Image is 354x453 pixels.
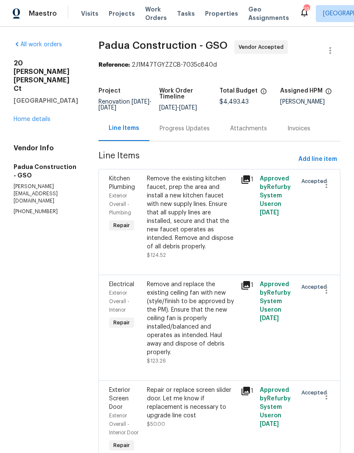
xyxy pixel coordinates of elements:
[109,387,130,410] span: Exterior Screen Door
[147,422,165,427] span: $50.00
[98,99,152,111] span: -
[147,174,236,251] div: Remove the existing kitchen faucet, prep the area and install a new kitchen faucet with new suppl...
[109,281,134,287] span: Electrical
[109,413,138,435] span: Exterior Overall - Interior Door
[29,9,57,18] span: Maestro
[260,387,291,427] span: Approved by Refurby System User on
[109,290,129,312] span: Exterior Overall - Interior
[98,61,340,69] div: 2J1M47TGYZZCB-7035c840d
[110,441,133,450] span: Repair
[98,105,116,111] span: [DATE]
[219,88,258,94] h5: Total Budget
[248,5,289,22] span: Geo Assignments
[98,152,295,167] span: Line Items
[260,281,291,321] span: Approved by Refurby System User on
[301,177,330,186] span: Accepted
[280,88,323,94] h5: Assigned HPM
[14,42,62,48] a: All work orders
[109,193,131,215] span: Exterior Overall - Plumbing
[325,88,332,99] span: The hpm assigned to this work order.
[177,11,195,17] span: Tasks
[159,105,177,111] span: [DATE]
[145,5,167,22] span: Work Orders
[205,9,238,18] span: Properties
[260,176,291,216] span: Approved by Refurby System User on
[147,253,166,258] span: $124.52
[260,315,279,321] span: [DATE]
[14,183,78,205] p: [PERSON_NAME][EMAIL_ADDRESS][DOMAIN_NAME]
[98,88,121,94] h5: Project
[98,40,228,51] span: Padua Construction - GSO
[14,163,78,180] h5: Padua Construction - GSO
[241,174,254,185] div: 1
[241,280,254,290] div: 1
[260,88,267,99] span: The total cost of line items that have been proposed by Opendoor. This sum includes line items th...
[239,43,287,51] span: Vendor Accepted
[241,386,254,396] div: 1
[14,96,78,105] h5: [GEOGRAPHIC_DATA]
[14,208,78,215] p: [PHONE_NUMBER]
[109,124,139,132] div: Line Items
[260,421,279,427] span: [DATE]
[81,9,98,18] span: Visits
[147,358,166,363] span: $123.26
[301,283,330,291] span: Accepted
[14,144,78,152] h4: Vendor Info
[219,99,249,105] span: $4,493.43
[14,59,78,93] h2: 20 [PERSON_NAME] [PERSON_NAME] Ct
[147,386,236,420] div: Repair or replace screen slider door. Let me know if replacement is necessary to upgrade line cost
[301,388,330,397] span: Accepted
[287,124,310,133] div: Invoices
[179,105,197,111] span: [DATE]
[147,280,236,357] div: Remove and replace the existing ceiling fan with new (style/finish to be approved by the PM). Ens...
[159,105,197,111] span: -
[98,99,152,111] span: Renovation
[160,124,210,133] div: Progress Updates
[230,124,267,133] div: Attachments
[298,154,337,165] span: Add line item
[280,99,341,105] div: [PERSON_NAME]
[109,9,135,18] span: Projects
[159,88,220,100] h5: Work Order Timeline
[109,176,135,190] span: Kitchen Plumbing
[303,5,309,14] div: 19
[110,221,133,230] span: Repair
[295,152,340,167] button: Add line item
[260,210,279,216] span: [DATE]
[132,99,149,105] span: [DATE]
[110,318,133,327] span: Repair
[14,116,51,122] a: Home details
[98,62,130,68] b: Reference:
